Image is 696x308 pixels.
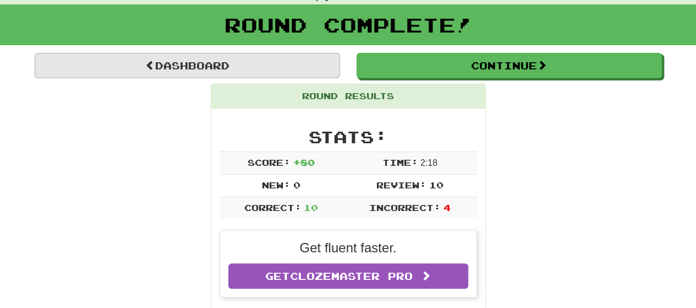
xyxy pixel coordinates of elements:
span: Clozemaster Pro [290,270,413,282]
a: Dashboard [35,53,340,78]
span: 4 [443,202,450,213]
span: + 80 [293,157,314,167]
span: 10 [429,180,443,190]
span: 2 : 18 [420,158,437,167]
span: Correct: [244,202,301,213]
span: New: [262,180,291,190]
p: Get fluent faster. [228,239,468,257]
button: Continue [357,53,662,78]
span: Incorrect: [369,202,441,213]
span: Review: [376,180,426,190]
span: 0 [293,180,300,190]
h2: Stats: [220,128,477,146]
span: 10 [304,202,318,213]
span: Score: [248,157,291,167]
div: Round Results [211,84,485,109]
h1: Round Complete! [4,14,692,36]
a: GetClozemaster Pro [228,263,468,289]
span: Time: [382,157,418,167]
